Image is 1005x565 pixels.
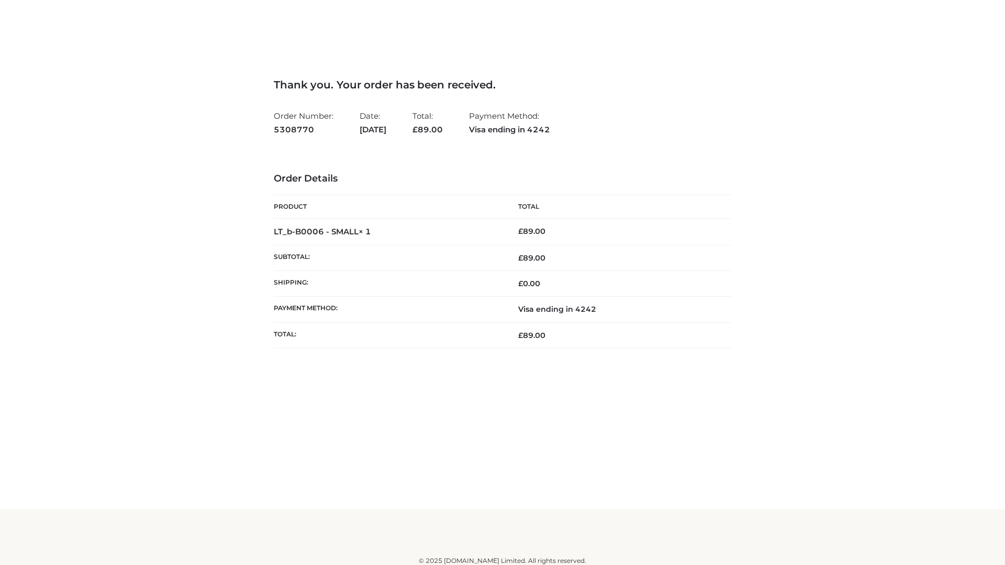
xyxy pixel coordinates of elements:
span: £ [518,227,523,236]
span: £ [518,279,523,288]
span: 89.00 [412,125,443,134]
span: £ [518,253,523,263]
th: Shipping: [274,271,502,297]
bdi: 0.00 [518,279,540,288]
th: Total: [274,322,502,348]
h3: Thank you. Your order has been received. [274,78,731,91]
h3: Order Details [274,173,731,185]
li: Total: [412,107,443,139]
th: Payment method: [274,297,502,322]
li: Payment Method: [469,107,550,139]
strong: [DATE] [360,123,386,137]
strong: Visa ending in 4242 [469,123,550,137]
span: 89.00 [518,331,545,340]
li: Date: [360,107,386,139]
strong: × 1 [359,227,371,236]
bdi: 89.00 [518,227,545,236]
span: £ [412,125,418,134]
span: 89.00 [518,253,545,263]
th: Product [274,195,502,219]
td: Visa ending in 4242 [502,297,731,322]
th: Total [502,195,731,219]
strong: LT_b-B0006 - SMALL [274,227,371,236]
span: £ [518,331,523,340]
li: Order Number: [274,107,333,139]
strong: 5308770 [274,123,333,137]
th: Subtotal: [274,245,502,270]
